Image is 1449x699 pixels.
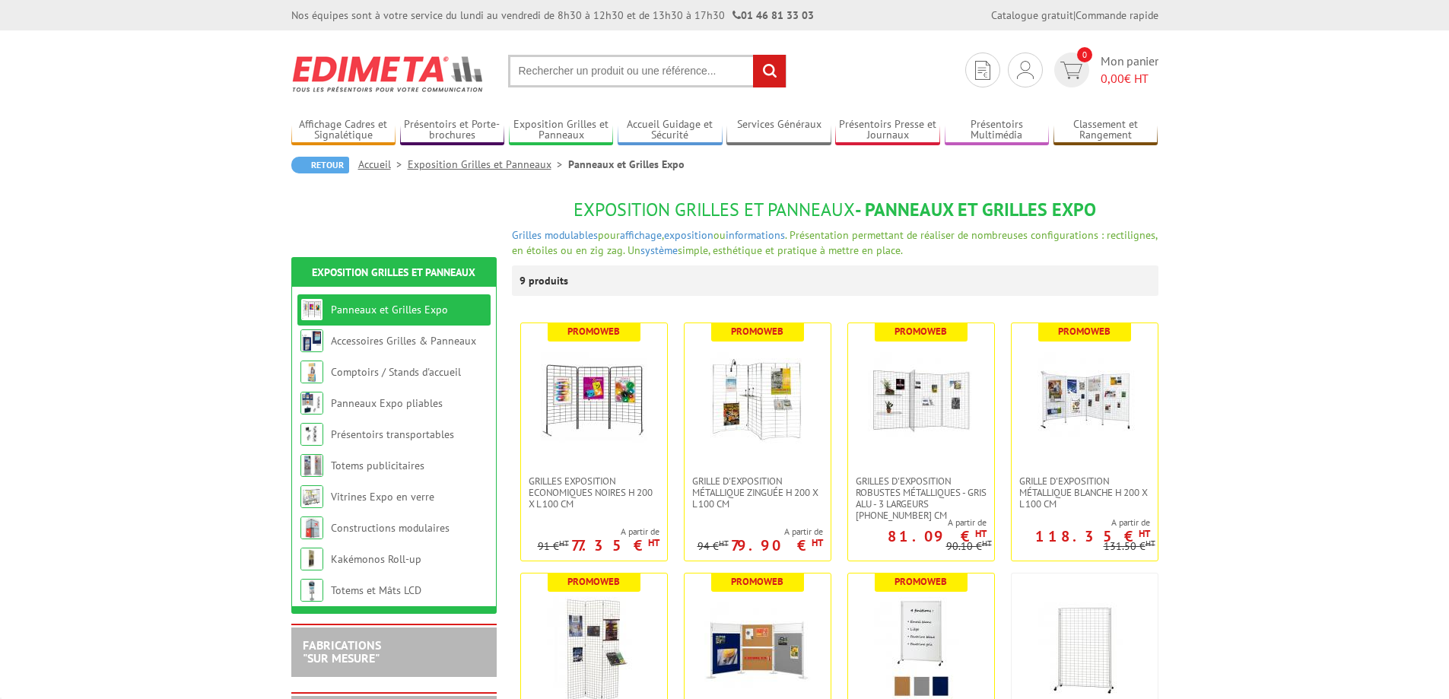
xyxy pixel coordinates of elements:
img: Accessoires Grilles & Panneaux [300,329,323,352]
img: Présentoirs transportables [300,423,323,446]
li: Panneaux et Grilles Expo [568,157,685,172]
div: Nos équipes sont à votre service du lundi au vendredi de 8h30 à 12h30 et de 13h30 à 17h30 [291,8,814,23]
a: Grille d'exposition métallique blanche H 200 x L 100 cm [1012,475,1158,510]
b: Promoweb [567,575,620,588]
img: Totems publicitaires [300,454,323,477]
h1: - Panneaux et Grilles Expo [512,200,1158,220]
a: Panneaux et Grilles Expo [331,303,448,316]
span: € HT [1101,70,1158,87]
a: Présentoirs Presse et Journaux [835,118,940,143]
a: Présentoirs et Porte-brochures [400,118,505,143]
a: Kakémonos Roll-up [331,552,421,566]
div: | [991,8,1158,23]
a: modulables [545,228,598,242]
img: Panneaux et Grilles Expo [300,298,323,321]
span: 0 [1077,47,1092,62]
a: Classement et Rangement [1053,118,1158,143]
img: Grilles Exposition Economiques Noires H 200 x L 100 cm [541,346,647,453]
a: Grilles d'exposition robustes métalliques - gris alu - 3 largeurs [PHONE_NUMBER] cm [848,475,994,521]
a: système [640,243,678,257]
p: 77.35 € [571,541,659,550]
b: Promoweb [895,575,947,588]
sup: HT [975,527,987,540]
sup: HT [648,536,659,549]
p: 91 € [538,541,569,552]
img: Comptoirs / Stands d'accueil [300,361,323,383]
sup: HT [719,538,729,548]
a: devis rapide 0 Mon panier 0,00€ HT [1050,52,1158,87]
sup: HT [1139,527,1150,540]
a: Accessoires Grilles & Panneaux [331,334,476,348]
img: Vitrines Expo en verre [300,485,323,508]
a: Retour [291,157,349,173]
b: Promoweb [567,325,620,338]
img: devis rapide [975,61,990,80]
img: Grille d'exposition métallique Zinguée H 200 x L 100 cm [704,346,811,453]
a: Exposition Grilles et Panneaux [509,118,614,143]
a: Grilles [512,228,542,242]
p: 94 € [697,541,729,552]
a: Grille d'exposition métallique Zinguée H 200 x L 100 cm [685,475,831,510]
a: Catalogue gratuit [991,8,1073,22]
input: Rechercher un produit ou une référence... [508,55,786,87]
img: Edimeta [291,46,485,102]
b: Promoweb [731,575,783,588]
input: rechercher [753,55,786,87]
a: Constructions modulaires [331,521,450,535]
b: Promoweb [1058,325,1111,338]
span: pour , ou . Présentation permettant de réaliser de nombreuses configurations : rectilignes, en ét... [512,228,1157,257]
img: Grille d'exposition métallique blanche H 200 x L 100 cm [1031,346,1138,453]
img: Totems et Mâts LCD [300,579,323,602]
a: Vitrines Expo en verre [331,490,434,504]
a: exposition [664,228,713,242]
a: Panneaux Expo pliables [331,396,443,410]
img: Grilles d'exposition robustes métalliques - gris alu - 3 largeurs 70-100-120 cm [868,346,974,453]
a: Totems et Mâts LCD [331,583,421,597]
img: devis rapide [1017,61,1034,79]
a: Services Généraux [726,118,831,143]
a: Exposition Grilles et Panneaux [408,157,568,171]
span: Grilles Exposition Economiques Noires H 200 x L 100 cm [529,475,659,510]
p: 131.50 € [1104,541,1155,552]
p: 118.35 € [1035,532,1150,541]
a: Présentoirs Multimédia [945,118,1050,143]
span: A partir de [538,526,659,538]
span: A partir de [848,516,987,529]
a: Commande rapide [1076,8,1158,22]
a: Affichage Cadres et Signalétique [291,118,396,143]
span: A partir de [1012,516,1150,529]
span: Grille d'exposition métallique blanche H 200 x L 100 cm [1019,475,1150,510]
b: Promoweb [895,325,947,338]
span: Exposition Grilles et Panneaux [574,198,855,221]
sup: HT [1146,538,1155,548]
span: Mon panier [1101,52,1158,87]
img: devis rapide [1060,62,1082,79]
sup: HT [812,536,823,549]
b: Promoweb [731,325,783,338]
a: Exposition Grilles et Panneaux [312,265,475,279]
span: 0,00 [1101,71,1124,86]
img: Kakémonos Roll-up [300,548,323,570]
span: A partir de [697,526,823,538]
a: Accueil [358,157,408,171]
span: Grilles d'exposition robustes métalliques - gris alu - 3 largeurs [PHONE_NUMBER] cm [856,475,987,521]
a: Présentoirs transportables [331,427,454,441]
a: Accueil Guidage et Sécurité [618,118,723,143]
a: informations [726,228,785,242]
sup: HT [559,538,569,548]
span: Grille d'exposition métallique Zinguée H 200 x L 100 cm [692,475,823,510]
p: 81.09 € [888,532,987,541]
img: Constructions modulaires [300,516,323,539]
p: 90.10 € [946,541,992,552]
sup: HT [982,538,992,548]
p: 9 produits [520,265,577,296]
a: Grilles Exposition Economiques Noires H 200 x L 100 cm [521,475,667,510]
p: 79.90 € [731,541,823,550]
a: affichage [620,228,662,242]
img: Panneaux Expo pliables [300,392,323,415]
a: Comptoirs / Stands d'accueil [331,365,461,379]
strong: 01 46 81 33 03 [732,8,814,22]
a: Totems publicitaires [331,459,424,472]
a: FABRICATIONS"Sur Mesure" [303,637,381,666]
